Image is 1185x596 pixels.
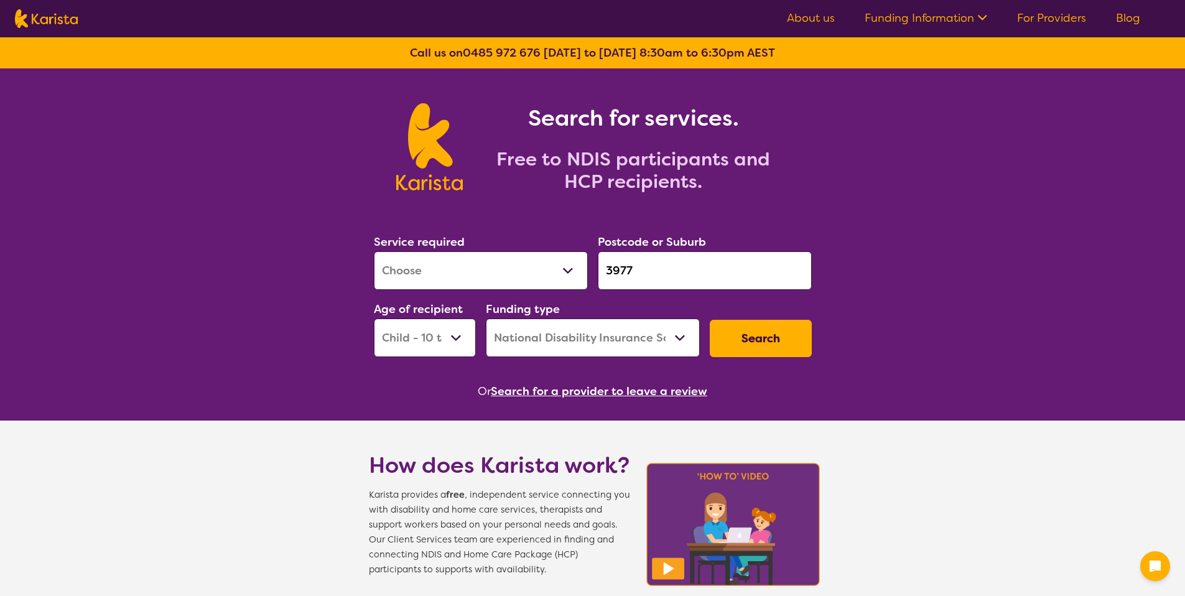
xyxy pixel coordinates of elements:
[643,459,824,590] img: Karista video
[491,382,707,401] button: Search for a provider to leave a review
[374,302,463,317] label: Age of recipient
[598,235,706,249] label: Postcode or Suburb
[446,489,465,501] b: free
[1116,11,1140,26] a: Blog
[410,45,775,60] b: Call us on [DATE] to [DATE] 8:30am to 6:30pm AEST
[478,103,789,133] h1: Search for services.
[15,9,78,28] img: Karista logo
[369,450,630,480] h1: How does Karista work?
[478,148,789,193] h2: Free to NDIS participants and HCP recipients.
[598,251,812,290] input: Type
[478,382,491,401] span: Or
[396,103,463,190] img: Karista logo
[710,320,812,357] button: Search
[463,45,541,60] a: 0485 972 676
[374,235,465,249] label: Service required
[486,302,560,317] label: Funding type
[865,11,987,26] a: Funding Information
[787,11,835,26] a: About us
[369,488,630,577] span: Karista provides a , independent service connecting you with disability and home care services, t...
[1017,11,1086,26] a: For Providers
